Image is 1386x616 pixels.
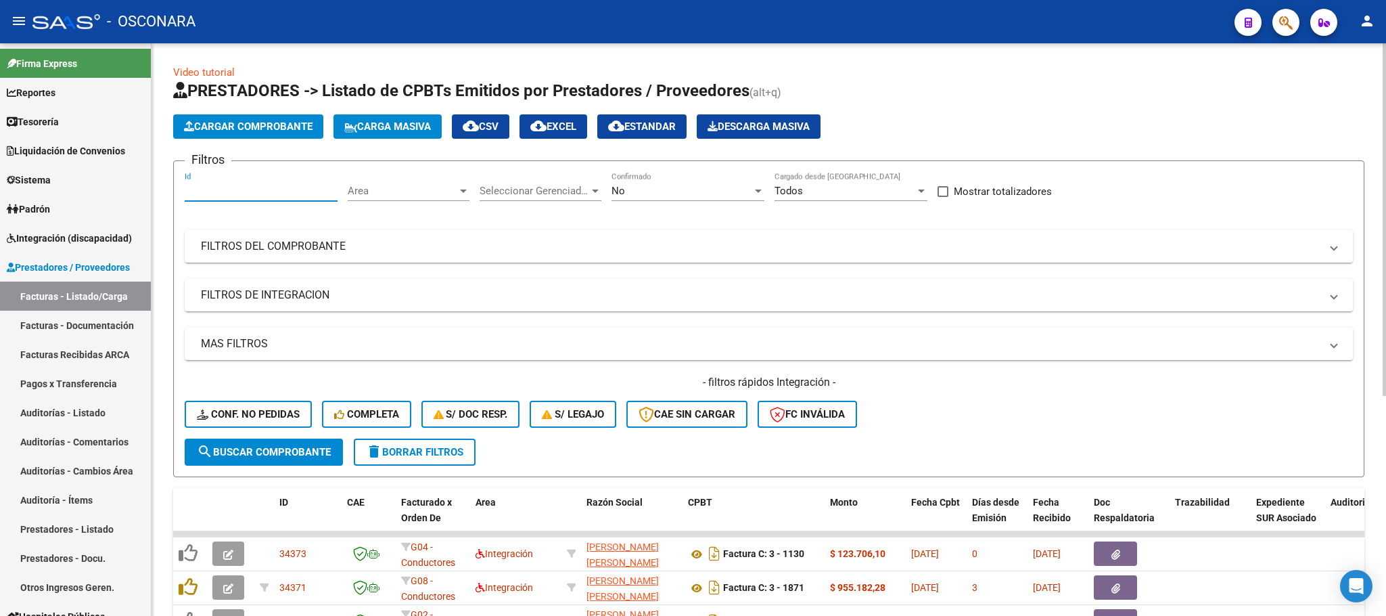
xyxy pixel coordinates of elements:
[334,408,399,420] span: Completa
[201,336,1320,351] mat-panel-title: MAS FILTROS
[1251,488,1325,548] datatable-header-cell: Expediente SUR Asociado
[197,443,213,460] mat-icon: search
[185,328,1353,360] mat-expansion-panel-header: MAS FILTROS
[611,185,625,197] span: No
[366,443,382,460] mat-icon: delete
[530,118,547,134] mat-icon: cloud_download
[597,114,687,139] button: Estandar
[770,408,845,420] span: FC Inválida
[530,401,616,428] button: S/ legajo
[201,288,1320,303] mat-panel-title: FILTROS DE INTEGRACION
[476,497,496,508] span: Area
[608,120,676,133] span: Estandar
[706,577,723,598] i: Descargar documento
[279,497,288,508] span: ID
[706,543,723,565] i: Descargar documento
[184,120,313,133] span: Cargar Comprobante
[197,446,331,458] span: Buscar Comprobante
[911,497,960,508] span: Fecha Cpbt
[185,375,1353,390] h4: - filtros rápidos Integración -
[906,488,967,548] datatable-header-cell: Fecha Cpbt
[476,548,533,559] span: Integración
[185,439,343,466] button: Buscar Comprobante
[463,118,479,134] mat-icon: cloud_download
[421,401,520,428] button: S/ Doc Resp.
[586,542,659,568] span: [PERSON_NAME] [PERSON_NAME]
[1033,582,1061,593] span: [DATE]
[967,488,1027,548] datatable-header-cell: Días desde Emisión
[401,497,452,523] span: Facturado x Orden De
[366,446,463,458] span: Borrar Filtros
[626,401,747,428] button: CAE SIN CARGAR
[333,114,442,139] button: Carga Masiva
[723,549,804,560] strong: Factura C: 3 - 1130
[542,408,604,420] span: S/ legajo
[185,279,1353,311] mat-expansion-panel-header: FILTROS DE INTEGRACION
[185,401,312,428] button: Conf. no pedidas
[911,548,939,559] span: [DATE]
[519,114,587,139] button: EXCEL
[972,497,1019,523] span: Días desde Emisión
[972,548,977,559] span: 0
[1175,497,1230,508] span: Trazabilidad
[608,118,624,134] mat-icon: cloud_download
[830,497,858,508] span: Monto
[452,114,509,139] button: CSV
[1331,497,1370,508] span: Auditoria
[775,185,803,197] span: Todos
[7,85,55,100] span: Reportes
[688,497,712,508] span: CPBT
[354,439,476,466] button: Borrar Filtros
[173,114,323,139] button: Cargar Comprobante
[683,488,825,548] datatable-header-cell: CPBT
[7,173,51,188] span: Sistema
[173,81,749,100] span: PRESTADORES -> Listado de CPBTs Emitidos por Prestadores / Proveedores
[830,582,885,593] strong: $ 955.182,28
[1033,548,1061,559] span: [DATE]
[697,114,821,139] app-download-masive: Descarga masiva de comprobantes (adjuntos)
[530,120,576,133] span: EXCEL
[7,202,50,217] span: Padrón
[173,66,235,79] a: Video tutorial
[11,13,27,29] mat-icon: menu
[7,231,132,246] span: Integración (discapacidad)
[1256,497,1316,523] span: Expediente SUR Asociado
[279,582,306,593] span: 34371
[639,408,735,420] span: CAE SIN CARGAR
[972,582,977,593] span: 3
[344,120,431,133] span: Carga Masiva
[586,573,677,602] div: 27317423301
[581,488,683,548] datatable-header-cell: Razón Social
[7,144,125,158] span: Liquidación de Convenios
[201,239,1320,254] mat-panel-title: FILTROS DEL COMPROBANTE
[480,185,589,197] span: Seleccionar Gerenciador
[7,56,77,71] span: Firma Express
[274,488,342,548] datatable-header-cell: ID
[723,583,804,594] strong: Factura C: 3 - 1871
[185,150,231,169] h3: Filtros
[348,185,457,197] span: Area
[1340,570,1372,602] div: Open Intercom Messenger
[322,401,411,428] button: Completa
[954,183,1052,200] span: Mostrar totalizadores
[825,488,906,548] datatable-header-cell: Monto
[347,497,365,508] span: CAE
[463,120,499,133] span: CSV
[185,230,1353,263] mat-expansion-panel-header: FILTROS DEL COMPROBANTE
[401,542,458,584] span: G04 - Conductores Navales MDQ
[1033,497,1071,523] span: Fecha Recibido
[697,114,821,139] button: Descarga Masiva
[1088,488,1170,548] datatable-header-cell: Doc Respaldatoria
[1094,497,1155,523] span: Doc Respaldatoria
[758,401,857,428] button: FC Inválida
[586,540,677,568] div: 27291392100
[476,582,533,593] span: Integración
[749,86,781,99] span: (alt+q)
[342,488,396,548] datatable-header-cell: CAE
[1359,13,1375,29] mat-icon: person
[1170,488,1251,548] datatable-header-cell: Trazabilidad
[7,260,130,275] span: Prestadores / Proveedores
[107,7,195,37] span: - OSCONARA
[1027,488,1088,548] datatable-header-cell: Fecha Recibido
[279,548,306,559] span: 34373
